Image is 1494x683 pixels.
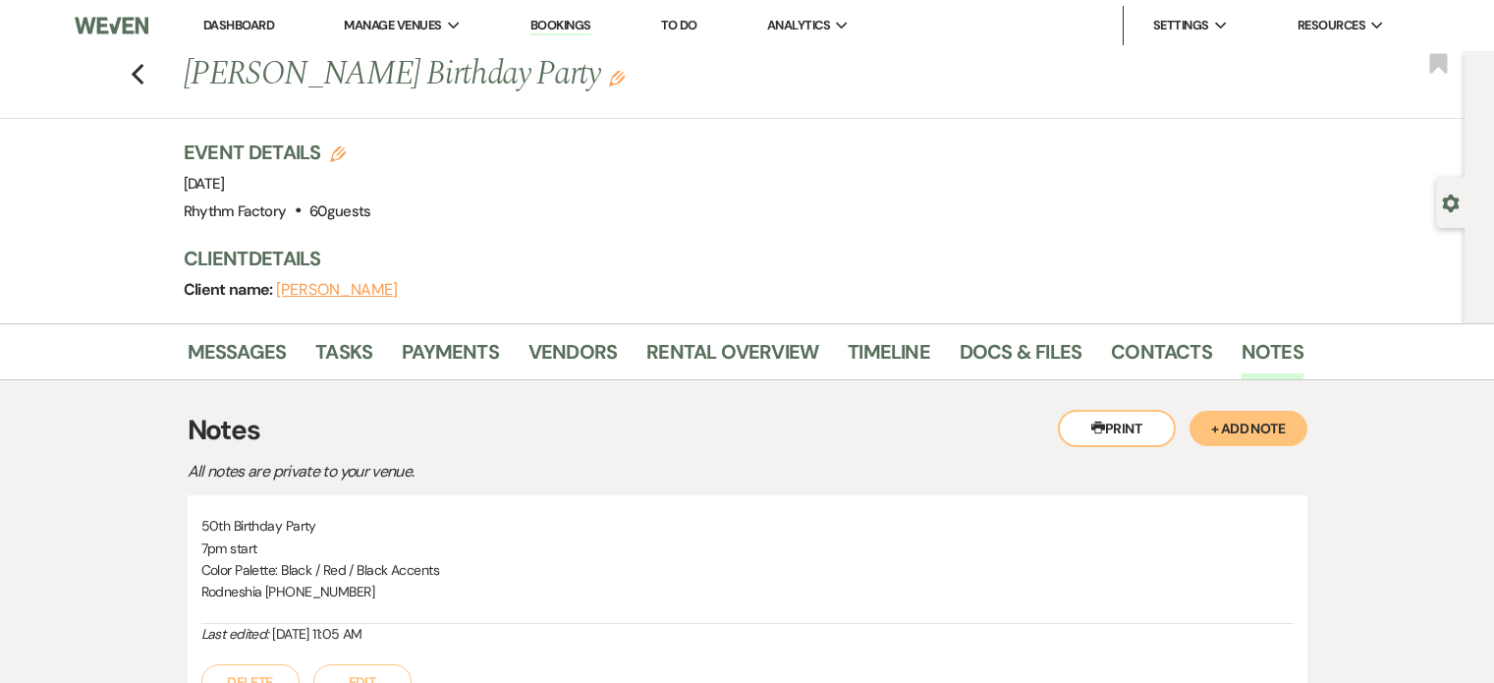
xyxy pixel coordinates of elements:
h3: Notes [188,410,1307,451]
a: To Do [661,17,697,33]
a: Dashboard [203,17,274,33]
h3: Client Details [184,245,1284,272]
a: Messages [188,336,287,379]
span: Manage Venues [344,16,441,35]
h3: Event Details [184,139,371,166]
span: Settings [1153,16,1209,35]
a: Payments [402,336,499,379]
a: Contacts [1111,336,1212,379]
h1: [PERSON_NAME] Birthday Party [184,51,1064,98]
p: All notes are private to your venue. [188,459,875,484]
span: [DATE] [184,174,225,194]
p: 50th Birthday Party [201,515,1294,537]
i: Last edited: [201,625,269,643]
a: Timeline [848,336,930,379]
span: 60 guests [309,201,371,221]
a: Notes [1242,336,1303,379]
span: Resources [1298,16,1365,35]
button: Edit [609,69,625,86]
a: Tasks [315,336,372,379]
button: + Add Note [1190,411,1307,446]
img: Weven Logo [75,5,148,46]
a: Docs & Files [960,336,1081,379]
span: Analytics [767,16,830,35]
a: Rental Overview [646,336,818,379]
button: Open lead details [1442,193,1460,211]
p: Color Palette: Black / Red / Black Accents [201,559,1294,581]
a: Vendors [528,336,617,379]
p: Rodneshia [PHONE_NUMBER] [201,581,1294,602]
p: 7pm start [201,538,1294,559]
button: Print [1058,410,1176,447]
button: [PERSON_NAME] [276,282,398,298]
span: Rhythm Factory [184,201,287,221]
div: [DATE] 11:05 AM [201,624,1294,645]
a: Bookings [530,17,591,35]
span: Client name: [184,279,277,300]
